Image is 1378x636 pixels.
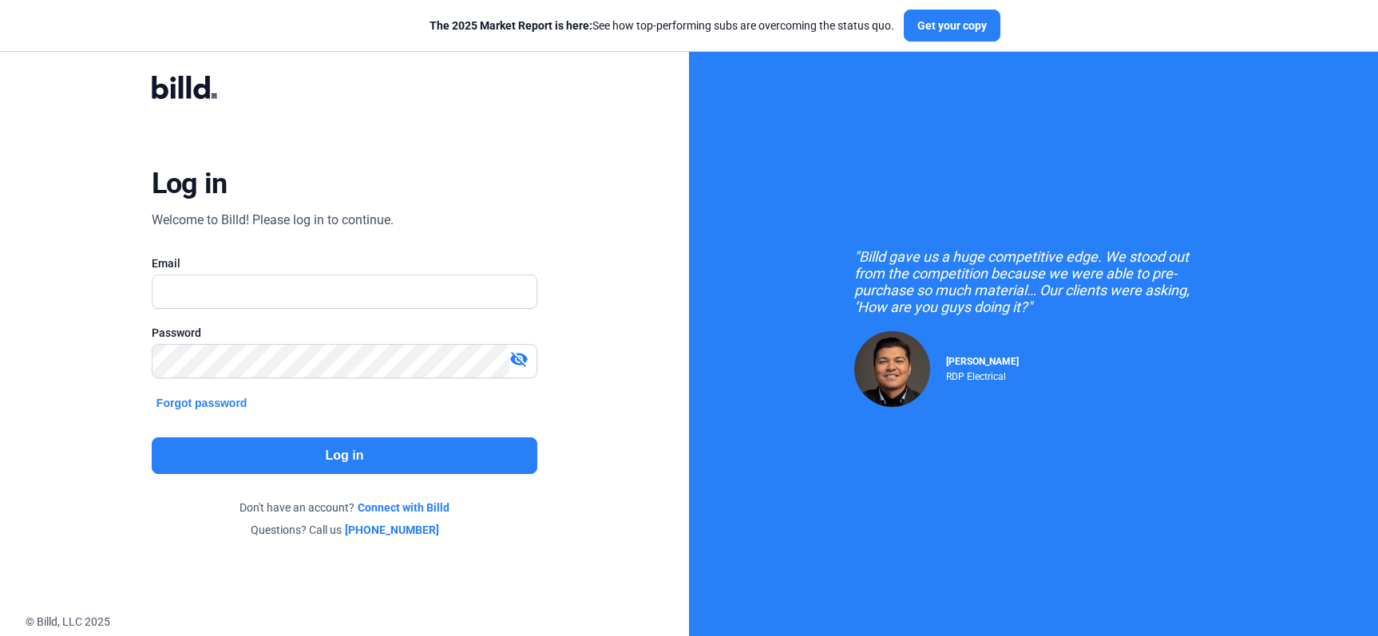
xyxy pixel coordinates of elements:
[946,356,1019,367] span: [PERSON_NAME]
[152,394,252,412] button: Forgot password
[946,367,1019,382] div: RDP Electrical
[345,522,439,538] a: [PHONE_NUMBER]
[152,500,537,516] div: Don't have an account?
[509,350,529,369] mat-icon: visibility_off
[358,500,449,516] a: Connect with Billd
[430,19,592,32] span: The 2025 Market Report is here:
[152,437,537,474] button: Log in
[854,248,1214,315] div: "Billd gave us a huge competitive edge. We stood out from the competition because we were able to...
[854,331,930,407] img: Raul Pacheco
[904,10,1000,41] button: Get your copy
[430,18,894,34] div: See how top-performing subs are overcoming the status quo.
[152,166,228,201] div: Log in
[152,325,537,341] div: Password
[152,211,394,230] div: Welcome to Billd! Please log in to continue.
[152,522,537,538] div: Questions? Call us
[152,255,537,271] div: Email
